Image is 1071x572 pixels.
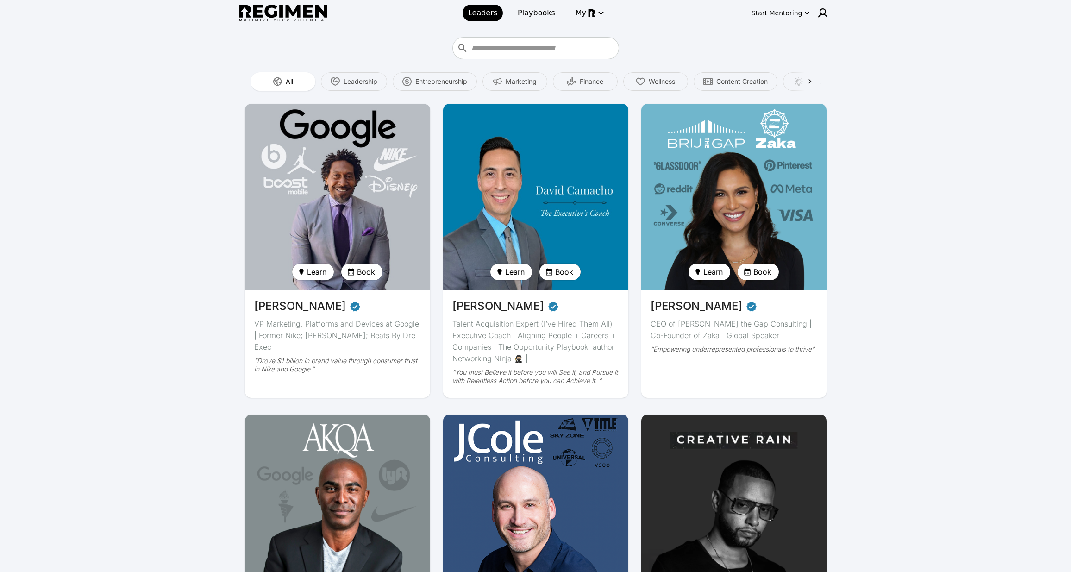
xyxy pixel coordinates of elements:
div: “Empowering underrepresented professionals to thrive” [651,345,817,353]
button: All [251,72,315,91]
button: Learn [689,264,730,280]
div: “You must Believe it before you will See it, and Pursue it with Relentless Action before you can ... [452,368,619,385]
img: avatar of Devika Brij [641,104,827,290]
span: Wellness [649,77,675,86]
span: Leadership [344,77,377,86]
button: Wellness [623,72,688,91]
span: My [576,7,586,19]
img: Content Creation [703,77,713,86]
button: Book [539,264,581,280]
button: Book [341,264,382,280]
div: CEO of [PERSON_NAME] the Gap Consulting | Co-Founder of Zaka | Global Speaker [651,318,817,341]
span: Leaders [468,7,497,19]
img: user icon [817,7,828,19]
span: Learn [307,266,326,277]
button: Entrepreneurship [393,72,477,91]
button: Creativity [783,72,848,91]
span: Playbooks [518,7,555,19]
button: Start Mentoring [750,6,812,20]
button: Book [738,264,779,280]
div: VP Marketing, Platforms and Devices at Google | Former Nike; [PERSON_NAME]; Beats By Dre Exec [254,318,421,353]
div: Start Mentoring [752,8,802,18]
img: avatar of David Camacho [443,104,628,290]
img: All [273,77,282,86]
span: Learn [505,266,525,277]
span: [PERSON_NAME] [254,298,346,314]
img: avatar of Daryl Butler [245,104,430,290]
span: All [286,77,293,86]
img: Entrepreneurship [402,77,412,86]
div: Who do you want to learn from? [452,37,619,59]
div: “Drove $1 billion in brand value through consumer trust in Nike and Google.” [254,357,421,373]
button: Learn [292,264,334,280]
img: Leadership [331,77,340,86]
a: Playbooks [512,5,561,21]
span: Book [357,266,375,277]
span: [PERSON_NAME] [651,298,742,314]
span: [PERSON_NAME] [452,298,544,314]
img: Regimen logo [239,5,327,22]
span: Verified partner - David Camacho [548,298,559,314]
button: My [570,5,608,21]
span: Book [753,266,771,277]
span: Verified partner - Devika Brij [746,298,757,314]
button: Content Creation [694,72,777,91]
span: Marketing [506,77,537,86]
span: Content Creation [716,77,768,86]
span: Learn [703,266,723,277]
span: Entrepreneurship [415,77,467,86]
button: Marketing [482,72,547,91]
button: Learn [490,264,532,280]
img: Finance [567,77,576,86]
img: Wellness [636,77,645,86]
span: Book [555,266,573,277]
button: Leadership [321,72,387,91]
span: Verified partner - Daryl Butler [350,298,361,314]
img: Marketing [493,77,502,86]
span: Finance [580,77,603,86]
button: Finance [553,72,618,91]
div: Talent Acquisition Expert (I’ve Hired Them All) | Executive Coach | Aligning People + Careers + C... [452,318,619,365]
a: Leaders [463,5,503,21]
